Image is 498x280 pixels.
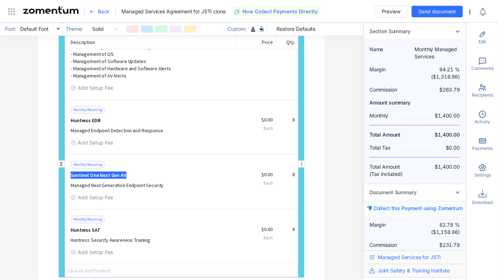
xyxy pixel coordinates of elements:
[71,43,199,79] div: Platinum Managed Remote Monitoring - Management of OS - Management of Software Updates - Manageme...
[369,112,415,119] span: Monthly
[65,264,298,277] span: Click to Add Product
[71,117,100,124] span: Huntress EDR
[415,241,460,249] span: $231.79
[369,66,415,80] span: Margin
[382,8,400,15] span: Preview
[364,201,466,215] button: Collect this Payment using Zomentum
[469,106,496,129] div: Activity
[415,66,460,80] span: 94.21 % ($1,318.96)
[369,163,415,170] span: Total Amount
[469,159,496,183] div: Settings
[121,8,225,15] span: Managed Services Agreement for JSTI clone
[469,186,496,209] div: Download
[242,8,318,15] span: Now Collect Payments Directly
[71,192,113,203] button: Add Setup Fee
[469,26,496,49] div: Edit
[78,194,113,201] span: Add Setup Fee
[71,182,199,189] div: Managed Next Generation Endpoint Security
[23,6,78,14] img: Zomentum Logo
[369,241,415,249] span: Commission
[456,190,460,195] span: right
[261,116,273,124] div: $0.00
[369,28,410,34] span: Section Summary
[286,39,295,46] span: Qty.
[469,52,496,76] div: Comments
[261,170,273,178] div: $0.00
[415,131,460,138] span: $1,400.00
[469,79,496,103] div: Recipients
[78,248,113,256] span: Add Setup Fee
[415,163,460,178] span: $1,400.00
[364,23,466,40] div: rightSection Summary
[238,180,273,186] span: Each
[3,25,18,32] span: Font:
[364,184,466,201] div: rightDocument Summary
[71,127,199,134] div: Managed Endpoint Detection and Response
[225,25,248,32] span: Custom:
[238,125,273,132] span: Each
[369,170,415,178] span: (Tax included)
[469,132,496,156] div: Payments
[232,6,320,17] button: Now Collect Payments Directly
[418,8,456,15] span: Send document
[92,23,118,34] span: Solid
[474,172,491,178] span: Settings
[369,144,415,151] span: Total Tax
[71,172,126,179] span: Sentinel One Next Gen AV
[238,235,273,241] span: Each
[412,6,463,17] button: Send document
[415,221,460,236] span: 82.78 % ($1,158.96)
[20,23,60,34] span: Default Font
[375,6,407,17] button: Preview
[262,39,273,46] span: Price
[472,145,493,152] span: Payments
[369,221,415,236] span: Margin
[261,225,273,233] div: $0.00
[369,46,415,60] span: Name
[369,86,415,93] span: Commission
[71,215,105,223] span: Monthly Recurring
[369,131,415,138] span: Total Amount
[277,225,295,233] div: 8
[71,82,113,94] button: Add Setup Fee
[71,246,113,258] button: Add Setup Fee
[71,236,199,244] div: Huntress Security Awareness Training
[471,65,494,72] span: Comments
[472,199,493,206] span: Download
[277,170,295,178] div: 8
[71,137,113,148] button: Add Setup Fee
[270,23,322,35] button: Restore Defaults
[71,226,100,234] span: Huntress SAT
[456,29,460,34] span: right
[65,36,236,49] div: Description
[277,116,295,124] div: 8
[63,25,85,32] span: Theme:
[415,86,460,93] span: $263.79
[378,254,441,261] span: Managed Services for JSTI
[415,46,460,60] span: Monthly Managed Services
[71,161,105,169] span: Monthly Recurring
[415,112,460,119] span: $1,400.00
[479,3,493,20] div: Notifications
[378,267,450,274] span: Joint Safety & Training Institute
[71,106,105,114] span: Monthly Recurring
[475,119,490,125] span: Activity
[415,144,460,151] span: $0.00
[78,139,113,147] span: Add Setup Fee
[373,205,463,212] span: Collect this Payment using Zomentum
[78,84,113,92] span: Add Setup Fee
[277,25,315,33] span: Restore Defaults
[472,92,493,98] span: Recipients
[369,189,417,195] span: Document Summary
[369,99,460,106] span: Amount summary
[479,39,486,45] span: Edit
[98,8,109,15] span: Back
